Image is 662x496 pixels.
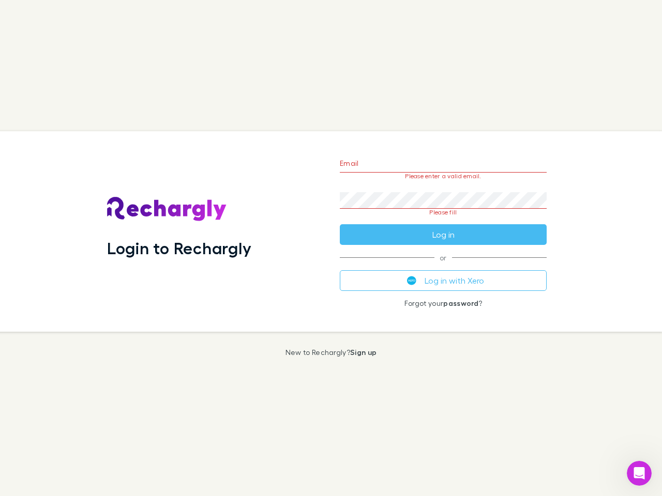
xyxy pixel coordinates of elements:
[340,224,547,245] button: Log in
[285,348,377,357] p: New to Rechargly?
[107,197,227,222] img: Rechargly's Logo
[340,209,547,216] p: Please fill
[350,348,377,357] a: Sign up
[443,299,478,307] a: password
[340,270,547,291] button: Log in with Xero
[407,276,416,285] img: Xero's logo
[340,173,547,180] p: Please enter a valid email.
[340,299,547,307] p: Forgot your ?
[627,461,652,486] iframe: Intercom live chat
[107,238,251,258] h1: Login to Rechargly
